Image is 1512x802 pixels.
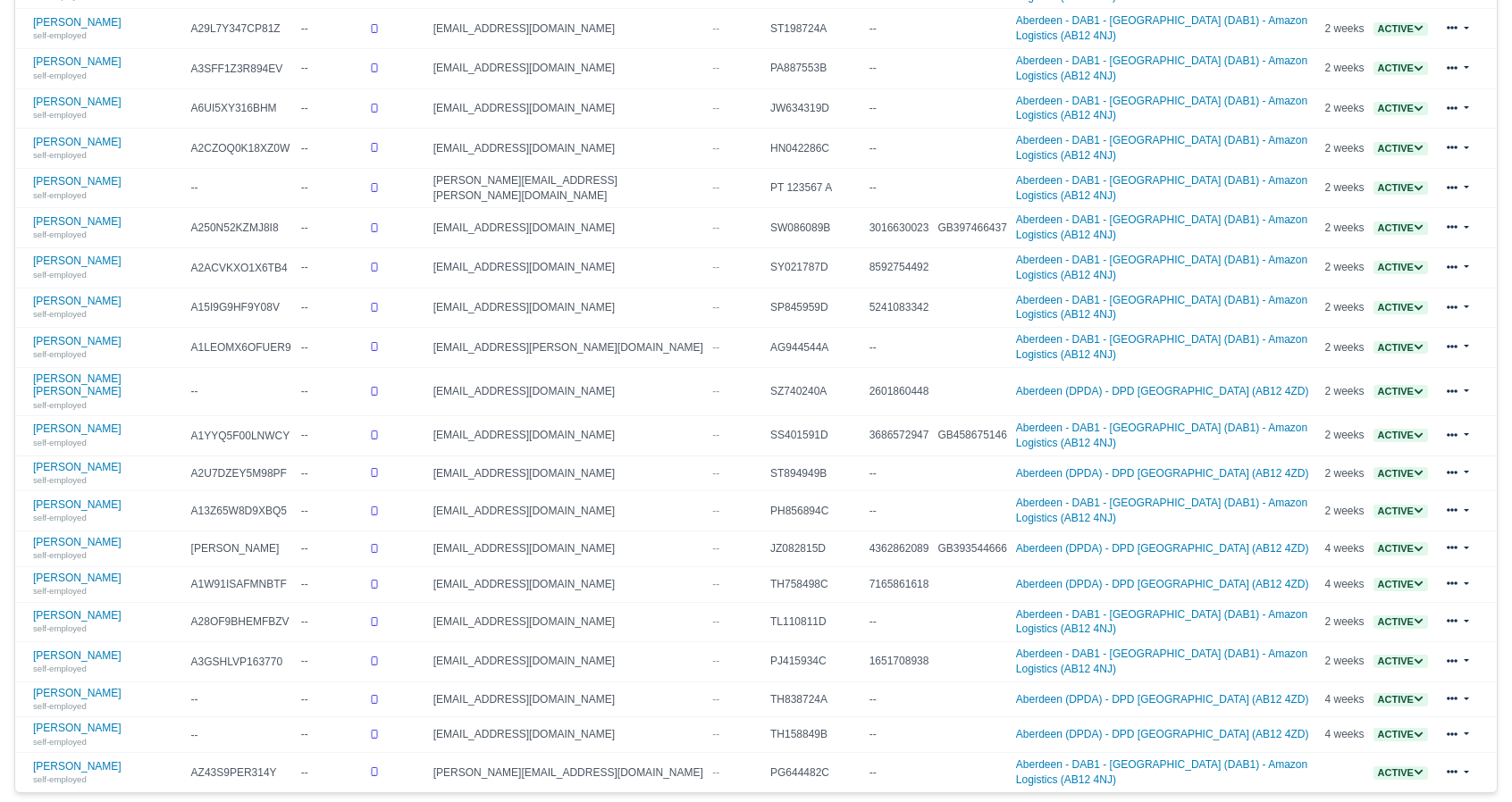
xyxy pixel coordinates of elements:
[429,717,709,753] td: [EMAIL_ADDRESS][DOMAIN_NAME]
[1016,95,1307,122] a: Aberdeen - DAB1 - [GEOGRAPHIC_DATA] (DAB1) - Amazon Logistics (AB12 4NJ)
[712,142,719,155] span: --
[1373,102,1428,115] span: Active
[766,88,865,129] td: JW634319D
[1016,758,1307,786] a: Aberdeen - DAB1 - [GEOGRAPHIC_DATA] (DAB1) - Amazon Logistics (AB12 4NJ)
[429,288,709,328] td: [EMAIL_ADDRESS][DOMAIN_NAME]
[1373,505,1428,517] a: Active
[187,415,297,455] td: A1YYQ5F00LNWCY
[33,422,182,448] a: [PERSON_NAME] self-employed
[712,467,719,480] span: --
[33,438,87,447] small: self-employed
[187,753,297,792] td: AZ43S9PER314Y
[865,530,934,566] td: 4362862089
[429,168,709,208] td: [PERSON_NAME][EMAIL_ADDRESS][PERSON_NAME][DOMAIN_NAME]
[297,248,365,288] td: --
[1321,602,1369,642] td: 2 weeks
[1373,542,1428,556] span: Active
[865,328,934,368] td: --
[187,602,297,642] td: A28OF9BHEMFBZV
[297,168,365,208] td: --
[766,642,865,682] td: PJ415934C
[865,288,934,328] td: 5241083342
[766,328,865,368] td: AG944544A
[187,491,297,531] td: A13Z65W8D9XBQ5
[33,737,87,747] small: self-employed
[33,609,182,635] a: [PERSON_NAME] self-employed
[187,129,297,169] td: A2CZOQ0K18XZ0W
[187,9,297,49] td: A29L7Y347CP81Z
[712,301,719,313] span: --
[33,230,87,239] small: self-employed
[865,681,934,717] td: --
[712,693,719,706] span: --
[1016,497,1307,524] a: Aberdeen - DAB1 - [GEOGRAPHIC_DATA] (DAB1) - Amazon Logistics (AB12 4NJ)
[429,455,709,491] td: [EMAIL_ADDRESS][DOMAIN_NAME]
[187,328,297,368] td: A1LEOMX6OFUER9
[712,181,719,194] span: --
[297,9,365,49] td: --
[429,9,709,49] td: [EMAIL_ADDRESS][DOMAIN_NAME]
[1423,716,1512,802] iframe: Chat Widget
[1016,422,1307,449] a: Aberdeen - DAB1 - [GEOGRAPHIC_DATA] (DAB1) - Amazon Logistics (AB12 4NJ)
[33,722,182,748] a: [PERSON_NAME] self-employed
[865,491,934,531] td: --
[865,248,934,288] td: 8592754492
[297,49,365,89] td: --
[33,623,87,633] small: self-employed
[1373,655,1428,668] span: Active
[1321,328,1369,368] td: 2 weeks
[33,150,87,160] small: self-employed
[1373,615,1428,628] a: Active
[1321,168,1369,208] td: 2 weeks
[429,328,709,368] td: [EMAIL_ADDRESS][PERSON_NAME][DOMAIN_NAME]
[1373,22,1428,36] span: Active
[865,753,934,792] td: --
[33,110,87,120] small: self-employed
[1373,221,1428,235] span: Active
[1373,728,1428,740] a: Active
[33,335,182,361] a: [PERSON_NAME] self-employed
[865,455,934,491] td: --
[1321,530,1369,566] td: 4 weeks
[766,49,865,89] td: PA887553B
[429,491,709,531] td: [EMAIL_ADDRESS][DOMAIN_NAME]
[187,367,297,415] td: --
[187,288,297,328] td: A15I9G9HF9Y08V
[33,136,182,162] a: [PERSON_NAME] self-employed
[297,602,365,642] td: --
[187,455,297,491] td: A2U7DZEY5M98PF
[1373,301,1428,314] span: Active
[33,16,182,42] a: [PERSON_NAME] self-employed
[1016,14,1307,42] a: Aberdeen - DAB1 - [GEOGRAPHIC_DATA] (DAB1) - Amazon Logistics (AB12 4NJ)
[766,168,865,208] td: PT 123567 A
[712,341,719,354] span: --
[1373,62,1428,74] a: Active
[429,642,709,682] td: [EMAIL_ADDRESS][DOMAIN_NAME]
[429,530,709,566] td: [EMAIL_ADDRESS][DOMAIN_NAME]
[33,255,182,280] a: [PERSON_NAME] self-employed
[1321,208,1369,248] td: 2 weeks
[297,491,365,531] td: --
[33,55,182,81] a: [PERSON_NAME] self-employed
[187,248,297,288] td: A2ACVKXO1X6TB4
[33,572,182,597] a: [PERSON_NAME] self-employed
[865,642,934,682] td: 1651708938
[33,498,182,524] a: [PERSON_NAME] self-employed
[33,774,87,784] small: self-employed
[766,530,865,566] td: JZ082815D
[1373,341,1428,354] a: Active
[1373,578,1428,590] a: Active
[1373,766,1428,779] a: Active
[1321,248,1369,288] td: 2 weeks
[1373,142,1428,155] span: Active
[1373,142,1428,155] a: Active
[1016,294,1307,322] a: Aberdeen - DAB1 - [GEOGRAPHIC_DATA] (DAB1) - Amazon Logistics (AB12 4NJ)
[33,475,87,485] small: self-employed
[1373,385,1428,398] span: Active
[1373,429,1428,442] span: Active
[1321,49,1369,89] td: 2 weeks
[865,9,934,49] td: --
[712,505,719,517] span: --
[1016,134,1307,162] a: Aberdeen - DAB1 - [GEOGRAPHIC_DATA] (DAB1) - Amazon Logistics (AB12 4NJ)
[1373,693,1428,706] span: Active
